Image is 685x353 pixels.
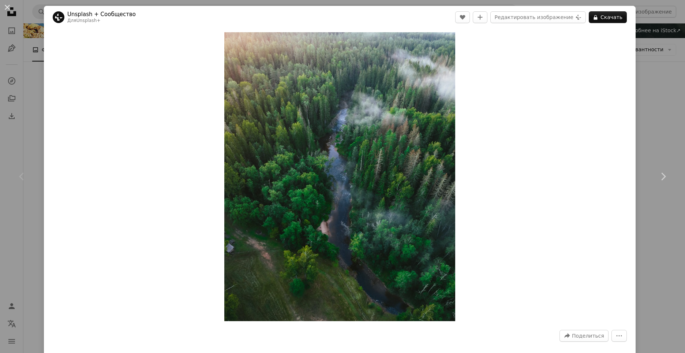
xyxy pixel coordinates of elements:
button: Нравится [455,11,470,23]
button: Увеличьте масштаб этого изображения [224,32,455,321]
button: Редактировать изображение [490,11,585,23]
button: Добавить в коллекцию [473,11,487,23]
a: Unsplash+ [76,18,101,23]
button: Поделитесь этим изображением [559,330,609,342]
ya-tr-span: Поделиться [572,333,604,339]
ya-tr-span: Скачать [600,12,622,23]
button: Больше Действий [611,330,627,342]
img: река, протекающая через густой зелёный лес [224,32,455,321]
a: Далее [641,141,685,212]
ya-tr-span: Для [67,18,76,23]
a: Unsplash + Сообщество [67,11,136,18]
ya-tr-span: Редактировать изображение [494,12,573,23]
img: Перейдите в профиль сообщества Unsplash+ [53,11,64,23]
button: Скачать [589,11,627,23]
